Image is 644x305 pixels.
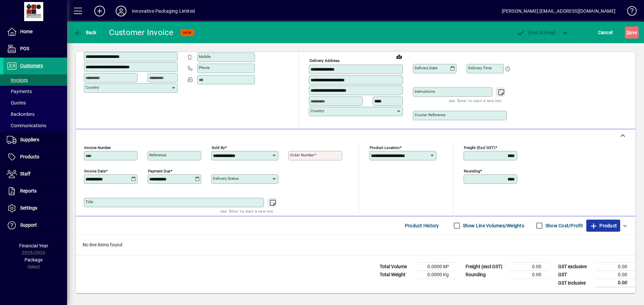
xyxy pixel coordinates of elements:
button: Product History [402,220,442,232]
button: Add [89,5,110,17]
button: Product [586,220,620,232]
span: Suppliers [20,137,39,142]
mat-label: Payment due [148,169,170,173]
td: GST [555,271,595,279]
span: Product History [405,220,439,231]
mat-label: Delivery status [213,176,239,181]
span: Quotes [7,100,26,105]
td: Rounding [462,271,509,279]
mat-label: Title [86,200,93,204]
a: View on map [394,51,405,62]
span: Customers [20,63,43,68]
a: Suppliers [3,132,67,148]
span: Communications [7,123,46,128]
span: ave [627,27,637,38]
a: Products [3,149,67,165]
span: Product [590,220,617,231]
span: Settings [20,205,37,211]
span: Back [74,30,97,35]
td: Total Volume [376,263,417,271]
span: S [627,30,629,35]
a: Settings [3,200,67,217]
span: NEW [183,30,192,35]
mat-label: Instructions [415,89,435,94]
span: Cancel [598,27,613,38]
a: Knowledge Base [622,1,636,23]
mat-label: Sold by [212,145,225,150]
span: ost & Email [517,30,555,35]
div: Customer Invoice [109,27,174,38]
mat-label: Order number [290,153,314,157]
a: Support [3,217,67,234]
span: Reports [20,188,37,194]
span: Support [20,222,37,228]
a: Home [3,23,67,40]
mat-label: Delivery date [415,66,437,70]
span: Invoices [7,77,28,83]
mat-label: Product location [370,145,399,150]
a: Communications [3,120,67,131]
td: GST inclusive [555,279,595,287]
mat-label: Freight (excl GST) [464,145,495,150]
mat-label: Courier Reference [415,112,445,117]
button: Save [625,26,639,39]
a: Staff [3,166,67,182]
span: Backorders [7,111,35,117]
span: Financial Year [19,243,48,248]
span: Products [20,154,39,159]
mat-label: Country [311,108,324,113]
a: POS [3,41,67,57]
span: P [528,30,531,35]
mat-label: Phone [199,65,210,70]
td: 0.00 [509,271,549,279]
td: 0.00 [595,263,635,271]
a: Quotes [3,97,67,108]
span: POS [20,46,29,51]
a: Payments [3,86,67,97]
mat-hint: Use 'Enter' to start a new line [449,97,501,104]
button: Profile [110,5,132,17]
td: 0.00 [509,263,549,271]
td: 0.0000 Kg [417,271,457,279]
mat-label: Invoice date [84,169,106,173]
mat-label: Mobile [199,54,211,59]
button: Back [72,26,98,39]
app-page-header-button: Back [67,26,104,39]
td: GST exclusive [555,263,595,271]
mat-hint: Use 'Enter' to start a new line [220,207,273,215]
div: No line items found [76,235,635,255]
td: 0.0000 M³ [417,263,457,271]
a: Reports [3,183,67,200]
span: Payments [7,89,32,94]
button: Cancel [596,26,614,39]
mat-label: Invoice number [84,145,111,150]
div: [PERSON_NAME] [EMAIL_ADDRESS][DOMAIN_NAME] [502,6,615,16]
button: Post & Email [513,26,559,39]
td: Freight (excl GST) [462,263,509,271]
div: Innovative Packaging Limited [132,6,195,16]
span: Home [20,29,33,34]
td: 0.00 [595,271,635,279]
td: Total Weight [376,271,417,279]
a: Backorders [3,108,67,120]
td: 0.00 [595,279,635,287]
span: Staff [20,171,31,176]
mat-label: Reference [149,153,166,157]
mat-label: Rounding [464,169,480,173]
a: Invoices [3,74,67,86]
mat-label: Country [86,85,99,90]
label: Show Line Volumes/Weights [462,222,524,229]
label: Show Cost/Profit [544,222,583,229]
mat-label: Delivery time [468,66,492,70]
span: Package [24,257,43,262]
